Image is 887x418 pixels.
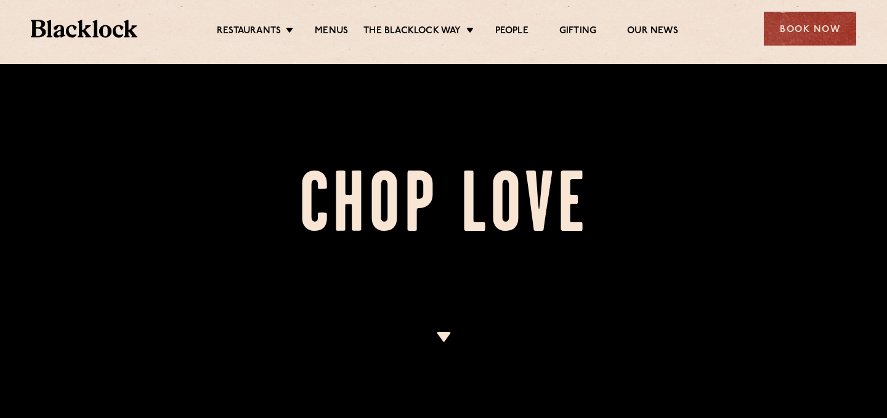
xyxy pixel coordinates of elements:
a: Restaurants [217,25,281,39]
img: BL_Textured_Logo-footer-cropped.svg [31,20,137,38]
a: People [495,25,529,39]
div: Book Now [764,12,856,46]
img: icon-dropdown-cream.svg [436,332,452,342]
a: Our News [627,25,678,39]
a: Gifting [559,25,596,39]
a: Menus [315,25,348,39]
a: The Blacklock Way [363,25,461,39]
